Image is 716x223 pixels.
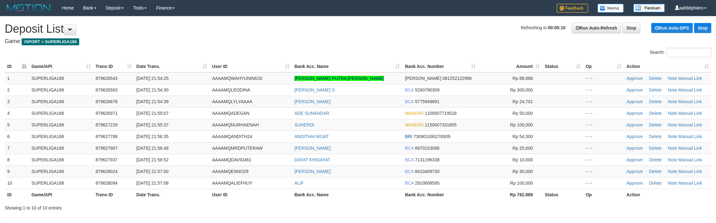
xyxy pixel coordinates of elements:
[415,146,439,151] span: Copy 6970153096 to clipboard
[694,23,711,33] a: Stop
[295,169,331,174] a: [PERSON_NAME]
[295,99,331,104] a: [PERSON_NAME]
[583,61,624,72] th: Op: activate to sort column ascending
[624,189,711,200] th: Action
[626,122,643,127] a: Approve
[583,189,624,200] th: Op
[668,169,677,174] a: Note
[212,99,252,104] span: AAAAMQLYLYAAAA
[5,96,29,107] td: 3
[668,157,677,162] a: Note
[5,72,29,84] td: 1
[678,169,702,174] a: Manual Link
[96,169,118,174] span: 879628024
[513,134,533,139] span: Rp 54,300
[678,181,702,186] a: Manual Link
[405,181,414,186] span: BCA
[513,157,533,162] span: Rp 10,000
[93,61,134,72] th: Trans ID: activate to sort column ascending
[583,131,624,142] td: - - -
[649,134,662,139] a: Delete
[29,84,93,96] td: SUPERLIGA168
[96,157,118,162] span: 879627937
[29,131,93,142] td: SUPERLIGA168
[572,23,621,33] a: Run Auto-Refresh
[96,87,118,92] span: 879626583
[29,165,93,177] td: SUPERLIGA168
[136,181,168,186] span: [DATE] 21:57:08
[649,87,662,92] a: Delete
[29,107,93,119] td: SUPERLIGA168
[415,181,439,186] span: Copy 2910608595 to clipboard
[668,87,677,92] a: Note
[626,76,643,81] a: Approve
[405,134,412,139] span: BRI
[626,181,643,186] a: Approve
[649,157,662,162] a: Delete
[626,169,643,174] a: Approve
[96,134,118,139] span: 879627788
[478,61,542,72] th: Amount: activate to sort column ascending
[668,122,677,127] a: Note
[295,76,384,81] a: [PERSON_NAME] PUTRA [PERSON_NAME]
[136,87,168,92] span: [DATE] 21:54:30
[622,23,640,33] a: Stop
[96,99,118,104] span: 879626676
[583,72,624,84] td: - - -
[405,111,423,116] span: MANDIRI
[649,181,662,186] a: Delete
[649,99,662,104] a: Delete
[136,99,168,104] span: [DATE] 21:54:39
[136,76,168,81] span: [DATE] 21:54:25
[5,142,29,154] td: 7
[96,146,118,151] span: 879627907
[134,189,210,200] th: Date Trans.
[513,111,533,116] span: Rp 50,000
[22,38,79,45] span: ISPORT > SUPERLIGA168
[668,181,677,186] a: Note
[29,72,93,84] td: SUPERLIGA168
[402,61,478,72] th: Bank Acc. Number: activate to sort column ascending
[548,25,565,30] strong: 00:00:10
[667,48,711,57] input: Search:
[136,134,168,139] span: [DATE] 21:56:35
[212,87,250,92] span: AAAAMQLEODINA
[405,146,414,151] span: BCA
[210,189,292,200] th: User ID
[633,4,665,12] img: panduan.png
[212,146,263,151] span: AAAAMQMRDPUTERAW
[557,4,588,13] img: Feedback.jpg
[442,76,471,81] span: Copy 081252122996 to clipboard
[5,165,29,177] td: 9
[5,23,711,35] h1: Deposit List
[521,25,565,30] span: Refreshing in:
[212,181,252,186] span: AAAAMQALIEFHUY
[415,99,439,104] span: Copy 5775949691 to clipboard
[212,134,252,139] span: AAAAMQANDITH24
[510,181,533,186] span: Rp 100,000
[210,61,292,72] th: User ID: activate to sort column ascending
[212,122,259,127] span: AAAAMQNURHAENAH
[598,4,624,13] img: Button%20Memo.svg
[678,111,702,116] a: Manual Link
[402,189,478,200] th: Bank Acc. Number
[513,146,533,151] span: Rp 25,000
[542,61,583,72] th: Status: activate to sort column ascending
[626,146,643,151] a: Approve
[212,111,250,116] span: AAAAMQADEGAN
[678,146,702,151] a: Manual Link
[415,169,439,174] span: Copy 8410409730 to clipboard
[29,154,93,165] td: SUPERLIGA168
[136,157,168,162] span: [DATE] 21:56:52
[292,61,403,72] th: Bank Acc. Name: activate to sort column ascending
[583,165,624,177] td: - - -
[510,87,533,92] span: Rp 300,000
[510,122,533,127] span: Rp 100,000
[5,131,29,142] td: 6
[405,169,414,174] span: BCA
[415,87,439,92] span: Copy 5260790309 to clipboard
[425,122,456,127] span: Copy 1150007331855 to clipboard
[626,87,643,92] a: Approve
[649,122,662,127] a: Delete
[5,154,29,165] td: 8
